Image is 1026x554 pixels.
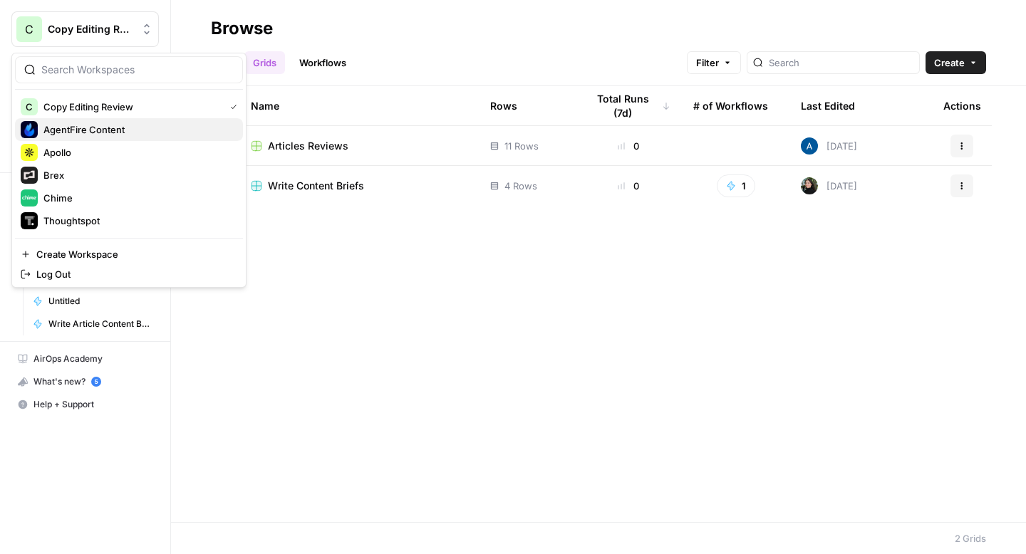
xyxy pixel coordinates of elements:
div: Name [251,86,467,125]
div: # of Workflows [693,86,768,125]
span: Help + Support [33,398,152,411]
button: Workspace: Copy Editing Review [11,11,159,47]
a: Write Content Briefs [251,179,467,193]
span: AgentFire Content [43,122,232,137]
button: Filter [687,51,741,74]
a: Articles Reviews [251,139,467,153]
span: Apollo [43,145,232,160]
img: AgentFire Content Logo [21,121,38,138]
span: Create [934,56,965,70]
div: [DATE] [801,137,857,155]
div: Actions [943,86,981,125]
div: Total Runs (7d) [586,86,670,125]
input: Search Workspaces [41,63,234,77]
div: 0 [586,179,670,193]
div: 0 [586,139,670,153]
img: Apollo Logo [21,144,38,161]
img: he81ibor8lsei4p3qvg4ugbvimgp [801,137,818,155]
span: Brex [43,168,232,182]
span: C [26,100,33,114]
button: Help + Support [11,393,159,416]
a: Workflows [291,51,355,74]
span: Write Content Briefs [268,179,364,193]
a: 5 [91,377,101,387]
span: Copy Editing Review [48,22,134,36]
a: Untitled [26,290,159,313]
span: Log Out [36,267,232,281]
div: What's new? [12,371,158,392]
a: Log Out [15,264,243,284]
span: Write Article Content Brief [48,318,152,330]
span: Filter [696,56,719,70]
a: All [211,51,239,74]
a: Create Workspace [15,244,243,264]
button: What's new? 5 [11,370,159,393]
span: 11 Rows [504,139,539,153]
span: 4 Rows [504,179,537,193]
img: eoqc67reg7z2luvnwhy7wyvdqmsw [801,177,818,194]
span: Untitled [48,295,152,308]
a: Write Article Content Brief [26,313,159,335]
span: C [25,21,33,38]
span: Thoughtspot [43,214,232,228]
img: Brex Logo [21,167,38,184]
div: Rows [490,86,517,125]
span: AirOps Academy [33,352,152,365]
button: Create [926,51,986,74]
div: Workspace: Copy Editing Review [11,53,247,288]
span: Copy Editing Review [43,100,219,114]
input: Search [769,56,913,70]
div: 2 Grids [955,531,986,545]
a: Grids [244,51,285,74]
span: Chime [43,191,232,205]
div: [DATE] [801,177,857,194]
button: 1 [717,174,755,197]
span: Create Workspace [36,247,232,261]
a: AirOps Academy [11,347,159,370]
div: Last Edited [801,86,855,125]
img: Chime Logo [21,189,38,207]
img: Thoughtspot Logo [21,212,38,229]
span: Articles Reviews [268,139,348,153]
div: Browse [211,17,273,40]
text: 5 [94,378,98,385]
